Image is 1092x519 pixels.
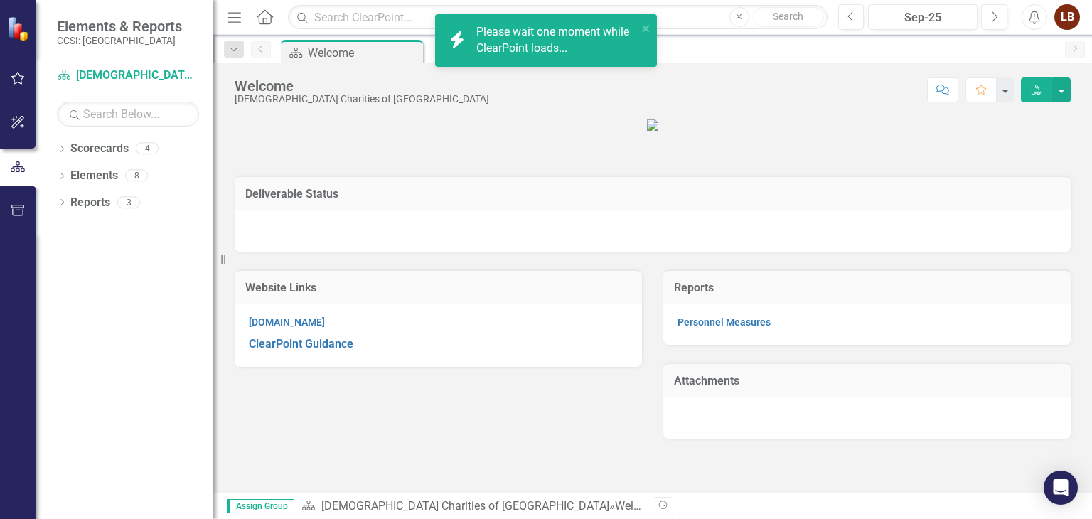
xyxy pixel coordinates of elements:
[57,68,199,84] a: [DEMOGRAPHIC_DATA] Charities of [GEOGRAPHIC_DATA]
[249,316,325,328] a: [DOMAIN_NAME]
[70,195,110,211] a: Reports
[674,282,1060,294] h3: Reports
[873,9,973,26] div: Sep-25
[125,170,148,182] div: 8
[641,20,651,36] button: close
[1044,471,1078,505] div: Open Intercom Messenger
[773,11,803,22] span: Search
[245,282,631,294] h3: Website Links
[70,141,129,157] a: Scorecards
[301,498,642,515] div: »
[57,18,182,35] span: Elements & Reports
[288,5,827,30] input: Search ClearPoint...
[249,337,353,351] a: ClearPoint Guidance
[245,188,1060,200] h3: Deliverable Status
[678,316,771,328] a: Personnel Measures
[753,7,824,27] button: Search
[57,35,182,46] small: CCSI: [GEOGRAPHIC_DATA]
[117,196,140,208] div: 3
[70,168,118,184] a: Elements
[57,102,199,127] input: Search Below...
[321,499,609,513] a: [DEMOGRAPHIC_DATA] Charities of [GEOGRAPHIC_DATA]
[868,4,978,30] button: Sep-25
[674,375,1060,387] h3: Attachments
[647,119,658,131] img: Catholic%20Charities%20v3.png
[1054,4,1080,30] button: LB
[615,499,661,513] div: Welcome
[136,143,159,155] div: 4
[476,24,637,57] div: Please wait one moment while ClearPoint loads...
[308,44,419,62] div: Welcome
[227,499,294,513] span: Assign Group
[235,78,489,94] div: Welcome
[235,94,489,105] div: [DEMOGRAPHIC_DATA] Charities of [GEOGRAPHIC_DATA]
[7,16,32,41] img: ClearPoint Strategy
